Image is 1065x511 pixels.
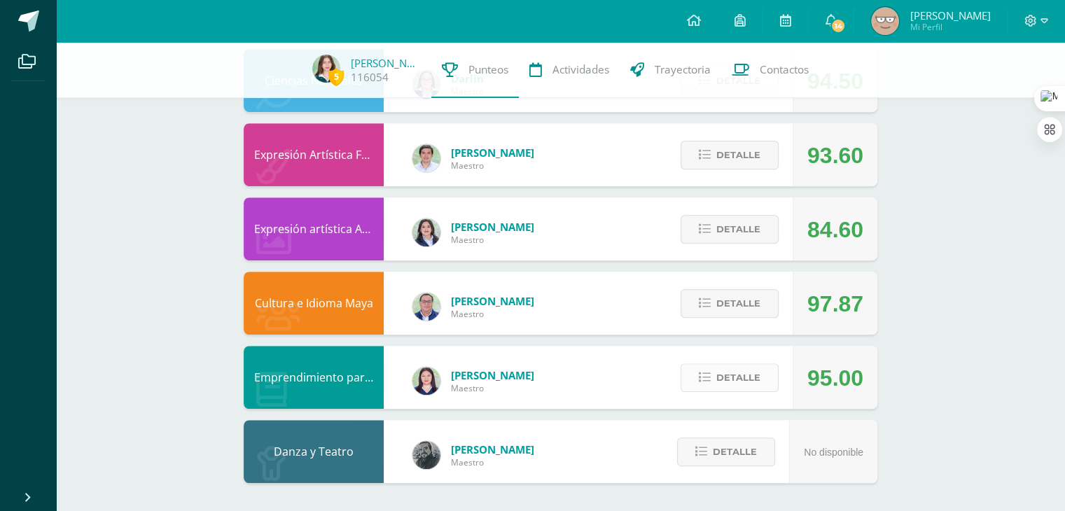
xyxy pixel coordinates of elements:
span: Maestro [451,382,534,394]
span: Maestro [451,456,534,468]
span: [PERSON_NAME] [451,220,534,234]
div: Danza y Teatro [244,420,384,483]
span: [PERSON_NAME] [451,368,534,382]
span: Contactos [760,62,809,77]
button: Detalle [681,289,779,318]
span: [PERSON_NAME] [451,442,534,456]
button: Detalle [681,215,779,244]
span: Trayectoria [655,62,711,77]
a: Actividades [519,42,620,98]
span: Punteos [468,62,508,77]
div: 95.00 [807,346,863,409]
button: Detalle [681,363,779,392]
div: Expresión artística ARTES PLÁSTICAS [244,197,384,260]
span: [PERSON_NAME] [910,8,990,22]
a: Trayectoria [620,42,721,98]
a: [PERSON_NAME] [351,56,421,70]
img: 8ba24283638e9cc0823fe7e8b79ee805.png [412,441,440,469]
span: Detalle [713,439,757,465]
span: Maestro [451,234,534,246]
span: Detalle [716,216,760,242]
span: Maestro [451,308,534,320]
div: Expresión Artística FORMACIÓN MUSICAL [244,123,384,186]
span: No disponible [804,447,863,458]
button: Detalle [681,141,779,169]
a: 116054 [351,70,389,85]
span: Detalle [716,290,760,316]
div: 93.60 [807,124,863,187]
span: Maestro [451,160,534,171]
button: Detalle [677,437,775,466]
div: Emprendimiento para la Productividad [244,346,384,409]
img: c1c1b07ef08c5b34f56a5eb7b3c08b85.png [412,293,440,321]
span: Detalle [716,142,760,168]
img: a452c7054714546f759a1a740f2e8572.png [412,367,440,395]
img: 4a4aaf78db504b0aa81c9e1154a6f8e5.png [412,218,440,246]
img: 8e3dba6cfc057293c5db5c78f6d0205d.png [412,144,440,172]
span: Mi Perfil [910,21,990,33]
a: Punteos [431,42,519,98]
span: Actividades [552,62,609,77]
div: Cultura e Idioma Maya [244,272,384,335]
span: [PERSON_NAME] [451,294,534,308]
div: 84.60 [807,198,863,261]
img: a2f95568c6cbeebfa5626709a5edd4e5.png [871,7,899,35]
span: Detalle [716,365,760,391]
div: 97.87 [807,272,863,335]
span: 5 [328,68,344,85]
img: 384b1cc24cb8b618a4ed834f4e5b33af.png [312,55,340,83]
a: Contactos [721,42,819,98]
span: [PERSON_NAME] [451,146,534,160]
span: 14 [830,18,846,34]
